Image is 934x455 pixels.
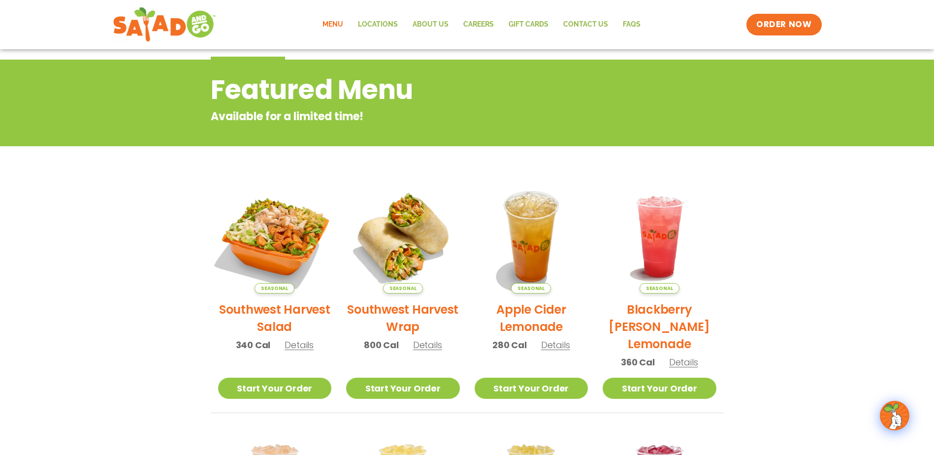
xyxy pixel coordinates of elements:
a: Menu [315,13,351,36]
span: Seasonal [640,283,679,293]
h2: Southwest Harvest Salad [218,301,332,335]
a: Start Your Order [475,378,588,399]
a: Locations [351,13,405,36]
span: 340 Cal [236,338,271,352]
a: GIFT CARDS [501,13,556,36]
a: Start Your Order [346,378,460,399]
span: Details [541,339,570,351]
img: Product photo for Southwest Harvest Salad [208,170,341,303]
a: Start Your Order [218,378,332,399]
span: Seasonal [511,283,551,293]
p: Available for a limited time! [211,108,644,125]
span: 360 Cal [621,356,655,369]
h2: Apple Cider Lemonade [475,301,588,335]
span: Details [285,339,314,351]
a: ORDER NOW [746,14,821,35]
a: Careers [456,13,501,36]
a: About Us [405,13,456,36]
img: Product photo for Southwest Harvest Wrap [346,180,460,293]
h2: Blackberry [PERSON_NAME] Lemonade [603,301,716,353]
img: wpChatIcon [881,402,908,429]
a: Contact Us [556,13,615,36]
span: 280 Cal [492,338,527,352]
span: Details [413,339,442,351]
a: Start Your Order [603,378,716,399]
span: Details [669,356,698,368]
span: 800 Cal [364,338,399,352]
span: Seasonal [255,283,294,293]
span: Seasonal [383,283,423,293]
img: new-SAG-logo-768×292 [113,5,217,44]
h2: Featured Menu [211,70,644,110]
img: Product photo for Blackberry Bramble Lemonade [603,180,716,293]
img: Product photo for Apple Cider Lemonade [475,180,588,293]
nav: Menu [315,13,648,36]
a: FAQs [615,13,648,36]
h2: Southwest Harvest Wrap [346,301,460,335]
span: ORDER NOW [756,19,811,31]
